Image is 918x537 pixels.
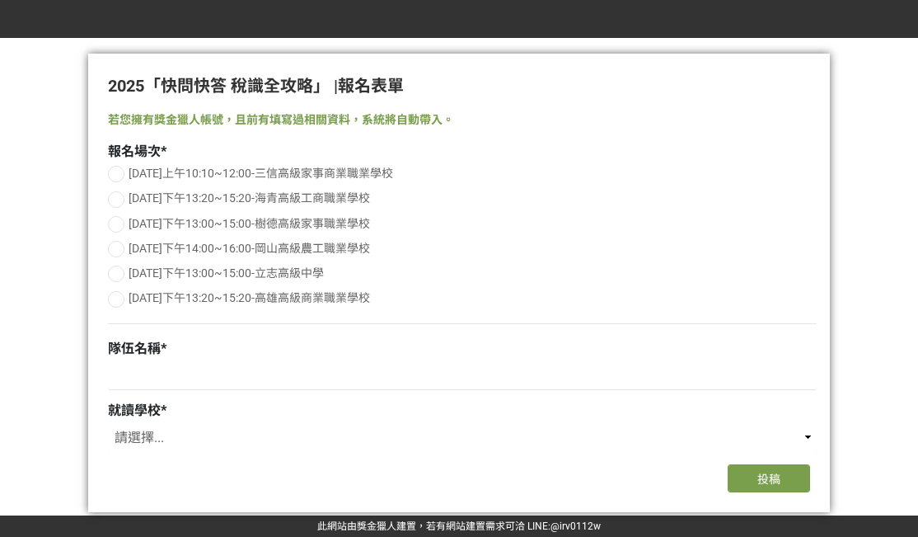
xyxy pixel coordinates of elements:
[129,242,370,255] span: [DATE]下午14:00~16:00-岡山高級農工職業學校
[129,191,370,205] span: [DATE]下午13:20~15:20-海青高級工商職業學校
[108,76,338,96] span: 2025「快問快答 稅識全攻略」 |
[108,403,161,418] span: 就讀學校
[338,76,404,96] span: 報名表單
[129,167,393,180] span: [DATE]上午10:10~12:00-三信高級家事商業職業學校
[728,464,810,492] button: 投稿
[129,266,324,280] span: [DATE]下午13:00~15:00-立志高級中學
[129,217,370,230] span: [DATE]下午13:00~15:00-樹德高級家事職業學校
[317,521,505,532] a: 此網站由獎金獵人建置，若有網站建置需求
[757,473,780,486] span: 投稿
[108,341,161,356] span: 隊伍名稱
[108,113,454,126] span: 若您擁有獎金獵人帳號，且前有填寫過相關資料，系統將自動帶入。
[550,521,601,532] a: @irv0112w
[108,144,161,159] span: 報名場次
[129,291,370,304] span: [DATE]下午13:20~15:20-高雄高級商業職業學校
[317,521,601,532] span: 可洽 LINE:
